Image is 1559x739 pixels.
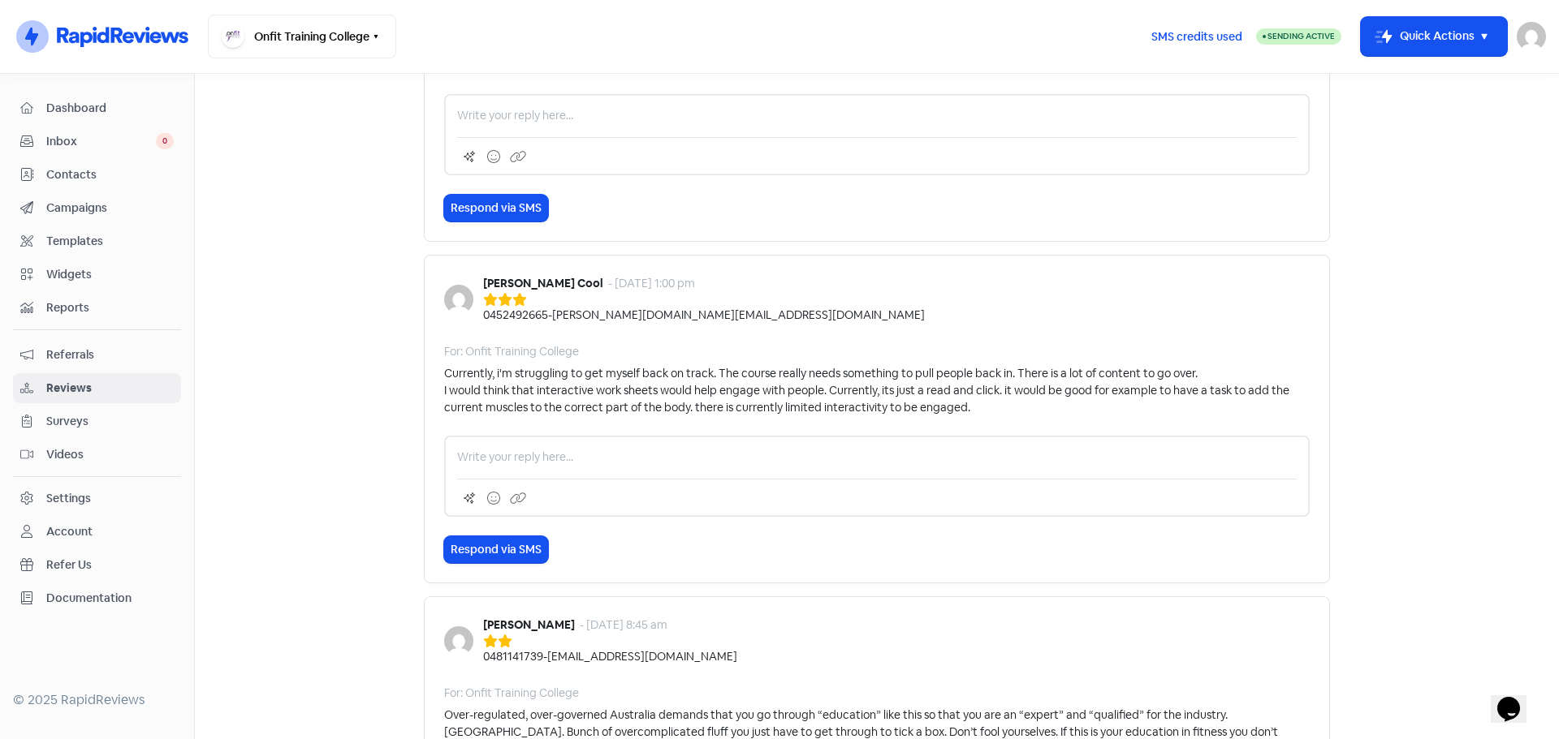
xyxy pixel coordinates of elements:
iframe: chat widget [1491,674,1543,723]
button: Respond via SMS [444,536,548,563]
div: - [543,648,547,665]
b: [PERSON_NAME] [483,617,575,632]
button: Quick Actions [1361,17,1507,56]
div: [EMAIL_ADDRESS][DOMAIN_NAME] [547,648,737,665]
div: 0452492665 [483,307,548,324]
span: 0 [156,133,174,149]
span: Sending Active [1267,31,1335,41]
span: Reports [46,299,174,316]
span: Referrals [46,346,174,363]
div: [PERSON_NAME][DOMAIN_NAME][EMAIL_ADDRESS][DOMAIN_NAME] [552,307,925,324]
a: Refer Us [13,550,181,580]
div: For: Onfit Training College [444,343,579,360]
span: Templates [46,233,174,250]
span: Dashboard [46,100,174,117]
div: Settings [46,490,91,507]
a: SMS credits used [1138,27,1256,44]
a: Templates [13,226,181,256]
div: For: Onfit Training College [444,685,579,702]
div: Account [46,523,93,540]
a: Account [13,517,181,547]
span: Inbox [46,133,156,150]
button: Onfit Training College [208,15,396,58]
a: Videos [13,440,181,470]
a: Reviews [13,373,181,403]
span: Contacts [46,166,174,183]
a: Reports [13,293,181,323]
b: [PERSON_NAME] Cool [483,276,603,290]
a: Widgets [13,260,181,290]
span: SMS credits used [1151,28,1242,45]
div: - [DATE] 8:45 am [580,617,667,634]
a: Contacts [13,160,181,190]
span: Campaigns [46,200,174,217]
span: Widgets [46,266,174,283]
a: Surveys [13,406,181,436]
a: Settings [13,483,181,513]
span: Refer Us [46,556,174,574]
a: Dashboard [13,93,181,123]
img: Image [444,626,473,655]
div: - [548,307,552,324]
div: © 2025 RapidReviews [13,690,181,710]
button: Respond via SMS [444,195,548,221]
img: User [1517,22,1546,51]
span: Videos [46,446,174,463]
a: Sending Active [1256,27,1341,46]
a: Campaigns [13,193,181,223]
img: Image [444,285,473,314]
a: Inbox 0 [13,127,181,157]
a: Documentation [13,583,181,613]
span: Documentation [46,590,174,607]
div: - [DATE] 1:00 pm [608,275,695,292]
span: Reviews [46,380,174,397]
div: Currently, i'm struggling to get myself back on track. The course really needs something to pull ... [444,365,1310,416]
div: 0481141739 [483,648,543,665]
a: Referrals [13,340,181,370]
span: Surveys [46,413,174,430]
